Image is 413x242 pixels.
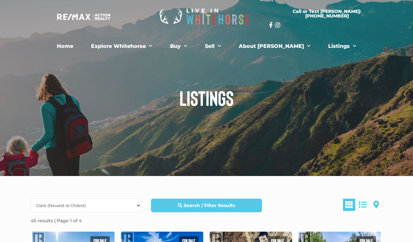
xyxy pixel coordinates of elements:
a: Explore Whitehorse [86,40,157,53]
a: Listings [323,40,361,53]
a: About [PERSON_NAME] [234,40,315,53]
strong: 45 results | Page 1 of 4 [31,218,82,224]
span: Call or Text [PERSON_NAME]: [PHONE_NUMBER] [277,9,377,18]
a: Search / Filter Results [151,199,262,212]
strong: Search / Filter Results [184,203,235,208]
a: Buy [165,40,192,53]
nav: Menu [29,40,384,53]
a: Sell [200,40,226,53]
a: Call or Text [PERSON_NAME]: [PHONE_NUMBER] [269,5,385,22]
a: Home [52,40,78,53]
h1: Listings [26,87,387,108]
